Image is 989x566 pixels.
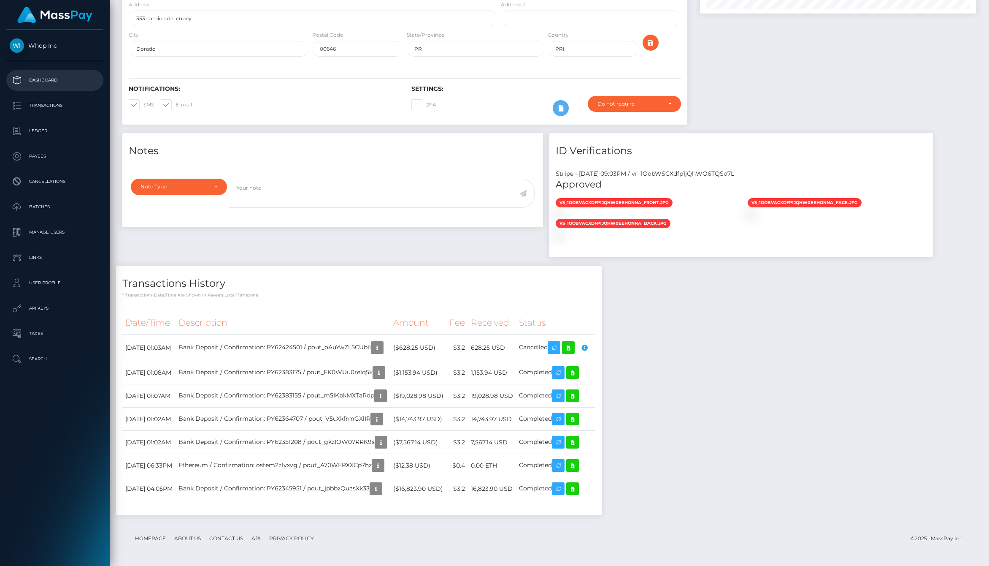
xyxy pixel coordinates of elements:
[411,85,681,93] h6: Settings:
[122,454,176,477] td: [DATE] 06:33PM
[176,335,390,361] td: Bank Deposit / Confirmation: PY62424501 / pout_oAuYwZL5CUbiI
[390,335,446,361] td: ($628.25 USD)
[446,311,468,335] th: Fee
[516,431,595,454] td: Completed
[390,311,446,335] th: Amount
[10,226,100,239] p: Manage Users
[176,361,390,384] td: Bank Deposit / Confirmation: PY62383175 / pout_EK0WUu0relq5k
[390,477,446,501] td: ($16,823.90 USD)
[6,120,103,141] a: Ledger
[556,219,670,228] span: vs_1OobVACXdfp1jQhW0EEHonnA_back.jpg
[122,335,176,361] td: [DATE] 01:03AM
[390,431,446,454] td: ($7,567.14 USD)
[390,454,446,477] td: ($12.38 USD)
[516,335,595,361] td: Cancelled
[549,169,933,178] div: Stripe - [DATE] 09:03PM / vr_1OobWSCXdfp1jQhWO6TQSo7L
[266,532,317,545] a: Privacy Policy
[556,198,673,207] span: vs_1OobVACXdfp1jQhW0EEHonnA_front.jpg
[411,99,436,110] label: 2FA
[122,292,595,298] p: * Transactions date/time are shown in payee's local timezone
[161,99,192,110] label: E-mail
[468,408,516,431] td: 14,743.97 USD
[10,74,100,87] p: Dashboard
[312,31,343,39] label: Postal Code
[176,408,390,431] td: Bank Deposit / Confirmation: PY62364707 / pout_V5uXkfrmGXlIR
[468,361,516,384] td: 1,153.94 USD
[10,251,100,264] p: Links
[17,7,92,23] img: MassPay Logo
[588,96,681,112] button: Do not require
[748,211,754,218] img: vr_1OobWSCXdfp1jQhWO6TQSo7Lfile_1OobWLCXdfp1jQhWUhEYOmwF
[122,408,176,431] td: [DATE] 01:02AM
[407,31,444,39] label: State/Province
[248,532,264,545] a: API
[10,353,100,365] p: Search
[556,178,927,191] h5: Approved
[468,454,516,477] td: 0.00 ETH
[911,534,970,543] div: © 2025 , MassPay Inc.
[516,311,595,335] th: Status
[129,99,154,110] label: SMS
[468,384,516,408] td: 19,028.98 USD
[556,211,562,218] img: vr_1OobWSCXdfp1jQhWO6TQSo7Lfile_1OobVwCXdfp1jQhW6TSLNTBj
[6,272,103,294] a: User Profile
[446,431,468,454] td: $3.2
[548,31,569,39] label: Country
[129,31,139,39] label: City
[446,384,468,408] td: $3.2
[122,477,176,501] td: [DATE] 04:05PM
[468,431,516,454] td: 7,567.14 USD
[6,323,103,344] a: Taxes
[390,361,446,384] td: ($1,153.94 USD)
[10,302,100,315] p: API Keys
[6,196,103,218] a: Batches
[10,125,100,137] p: Ledger
[131,179,227,195] button: Note Type
[748,198,862,207] span: vs_1OobVACXdfp1jQhW0EEHonnA_face.jpg
[6,222,103,243] a: Manage Users
[468,335,516,361] td: 628.25 USD
[6,70,103,91] a: Dashboard
[6,298,103,319] a: API Keys
[6,146,103,167] a: Payees
[176,454,390,477] td: Ethereum / Confirmation: ostem2z1yxvg / pout_A70WERXXCp7hz
[10,38,24,53] img: Whop Inc
[468,311,516,335] th: Received
[141,183,208,190] div: Note Type
[122,361,176,384] td: [DATE] 01:08AM
[10,277,100,289] p: User Profile
[10,99,100,112] p: Transactions
[468,477,516,501] td: 16,823.90 USD
[122,311,176,335] th: Date/Time
[10,201,100,213] p: Batches
[10,175,100,188] p: Cancellations
[501,1,526,8] label: Address 2
[597,101,662,107] div: Do not require
[446,361,468,384] td: $3.2
[516,361,595,384] td: Completed
[446,335,468,361] td: $3.2
[129,144,537,158] h4: Notes
[556,144,927,158] h4: ID Verifications
[10,327,100,340] p: Taxes
[206,532,246,545] a: Contact Us
[446,454,468,477] td: $0.4
[6,95,103,116] a: Transactions
[446,408,468,431] td: $3.2
[129,1,149,8] label: Address
[122,276,595,291] h4: Transactions History
[6,171,103,192] a: Cancellations
[556,231,562,238] img: vr_1OobWSCXdfp1jQhWO6TQSo7Lfile_1OobW6CXdfp1jQhWbEMBWZWb
[171,532,204,545] a: About Us
[10,150,100,163] p: Payees
[516,454,595,477] td: Completed
[6,348,103,370] a: Search
[122,431,176,454] td: [DATE] 01:02AM
[6,247,103,268] a: Links
[176,311,390,335] th: Description
[390,408,446,431] td: ($14,743.97 USD)
[6,42,103,49] span: Whop Inc
[516,384,595,408] td: Completed
[390,384,446,408] td: ($19,028.98 USD)
[132,532,169,545] a: Homepage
